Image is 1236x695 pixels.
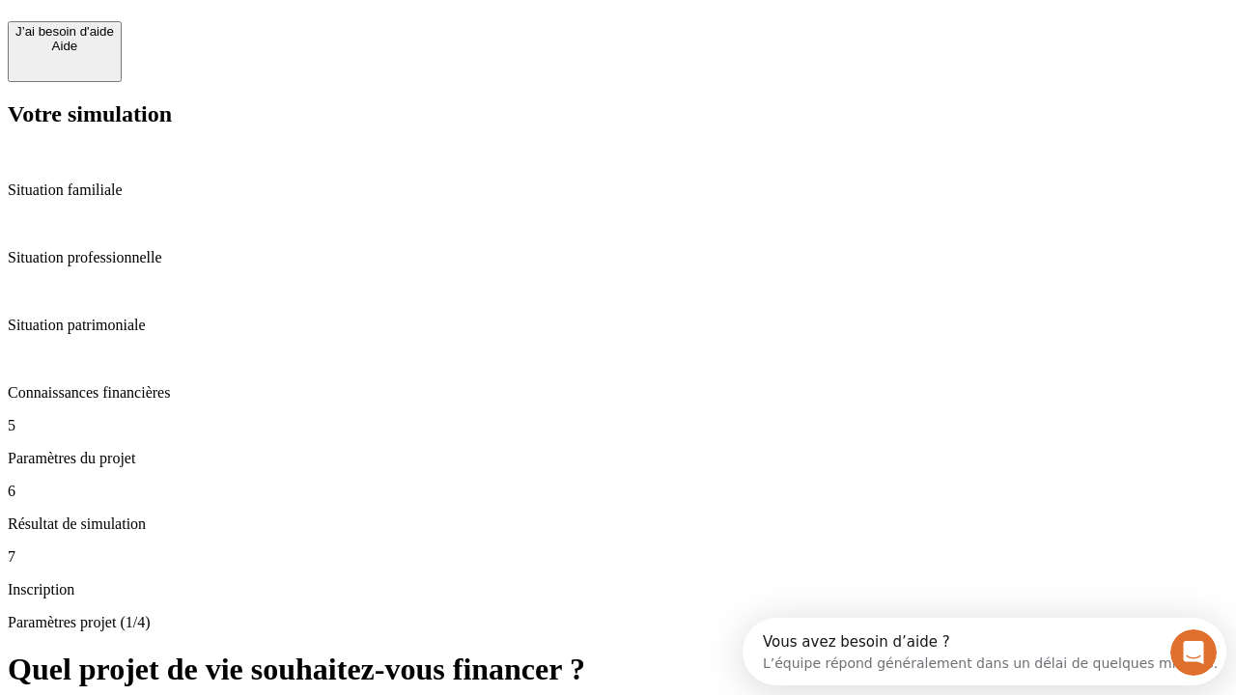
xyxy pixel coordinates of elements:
[8,450,1228,467] p: Paramètres du projet
[8,8,532,61] div: Ouvrir le Messenger Intercom
[8,515,1228,533] p: Résultat de simulation
[8,21,122,82] button: J’ai besoin d'aideAide
[20,32,475,52] div: L’équipe répond généralement dans un délai de quelques minutes.
[15,24,114,39] div: J’ai besoin d'aide
[8,652,1228,687] h1: Quel projet de vie souhaitez-vous financer ?
[8,384,1228,402] p: Connaissances financières
[8,614,1228,631] p: Paramètres projet (1/4)
[8,249,1228,266] p: Situation professionnelle
[8,417,1228,434] p: 5
[8,548,1228,566] p: 7
[1170,629,1217,676] iframe: Intercom live chat
[8,317,1228,334] p: Situation patrimoniale
[15,39,114,53] div: Aide
[20,16,475,32] div: Vous avez besoin d’aide ?
[743,618,1226,685] iframe: Intercom live chat discovery launcher
[8,181,1228,199] p: Situation familiale
[8,101,1228,127] h2: Votre simulation
[8,581,1228,598] p: Inscription
[8,483,1228,500] p: 6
